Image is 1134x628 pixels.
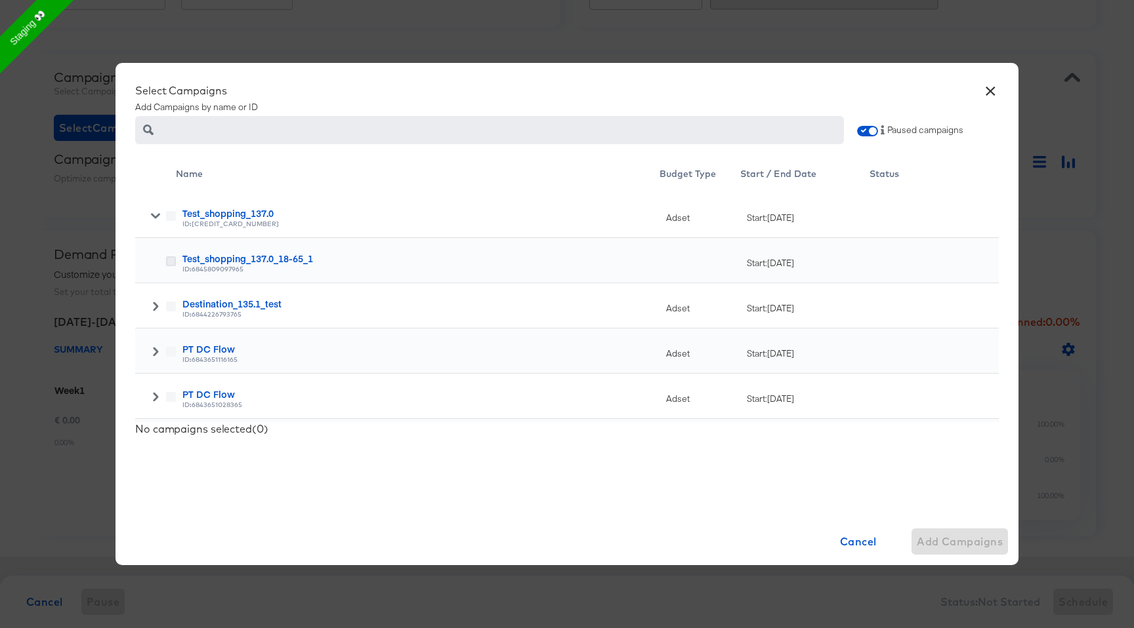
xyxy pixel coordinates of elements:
[660,193,740,238] div: Adset
[815,532,901,551] span: Cancel
[660,419,740,464] div: Adset
[870,160,999,193] div: Status
[747,393,870,405] div: Start: [DATE]
[810,528,906,555] button: Cancel
[978,76,1002,100] button: ×
[135,422,999,435] div: No campaigns selected ( 0 )
[182,310,660,319] div: ID: 6844226793765
[740,160,870,193] div: Start / End Date
[857,113,999,147] div: Paused campaigns
[176,160,660,193] div: Name
[182,265,660,274] div: ID: 6845809097965
[747,212,870,224] div: Start: [DATE]
[660,160,740,193] div: Budget Type
[182,401,660,410] div: ID: 6843651028365
[182,387,660,401] div: PT DC Flow
[151,347,160,360] span: Toggle Row Expanded
[182,355,660,364] div: ID: 6843651116165
[151,392,160,405] span: Toggle Row Expanded
[747,347,870,360] div: Start: [DATE]
[135,84,999,97] div: Select Campaigns
[151,302,160,315] span: Toggle Row Expanded
[182,297,660,310] div: Destination_135.1_test
[747,302,870,315] div: Start: [DATE]
[747,257,870,269] div: Start: [DATE]
[660,328,740,374] div: Adset
[660,160,740,193] div: Toggle SortBy
[151,211,160,224] span: Toggle Row Expanded
[182,252,660,265] div: Test_shopping_137.0_18-65_1
[182,220,660,229] div: ID: [CREDIT_CARD_NUMBER]
[660,283,740,328] div: Adset
[135,84,999,113] div: Add Campaigns by name or ID
[176,160,660,193] div: Toggle SortBy
[660,374,740,419] div: Adset
[182,342,660,355] div: PT DC Flow
[182,206,660,220] div: Test_shopping_137.0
